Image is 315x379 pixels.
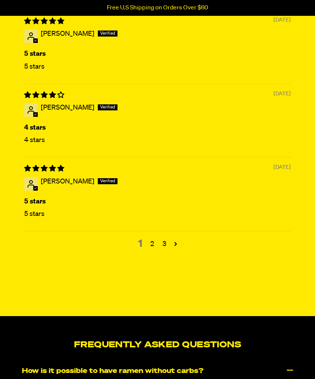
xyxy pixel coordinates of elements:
p: 5 stars [24,62,291,72]
p: Free U.S Shipping on Orders Over $60 [107,5,208,11]
b: 5 stars [24,49,291,59]
iframe: Marketing Popup [4,344,84,375]
span: [PERSON_NAME] [41,104,94,111]
span: [DATE] [273,164,291,171]
span: 4 star review [24,92,64,99]
a: Page 3 [158,239,170,249]
span: [PERSON_NAME] [41,31,94,37]
b: 5 stars [24,197,291,206]
span: [DATE] [273,90,291,98]
p: 4 stars [24,136,291,145]
a: Page 2 [146,239,158,249]
p: 5 stars [24,209,291,219]
span: [PERSON_NAME] [41,178,94,185]
b: 4 stars [24,123,291,133]
span: [DATE] [273,16,291,24]
span: 5 star review [24,165,64,172]
span: 5 star review [24,18,64,25]
h2: Frequently Asked Questions [22,340,293,350]
a: Page 2 [170,238,181,249]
